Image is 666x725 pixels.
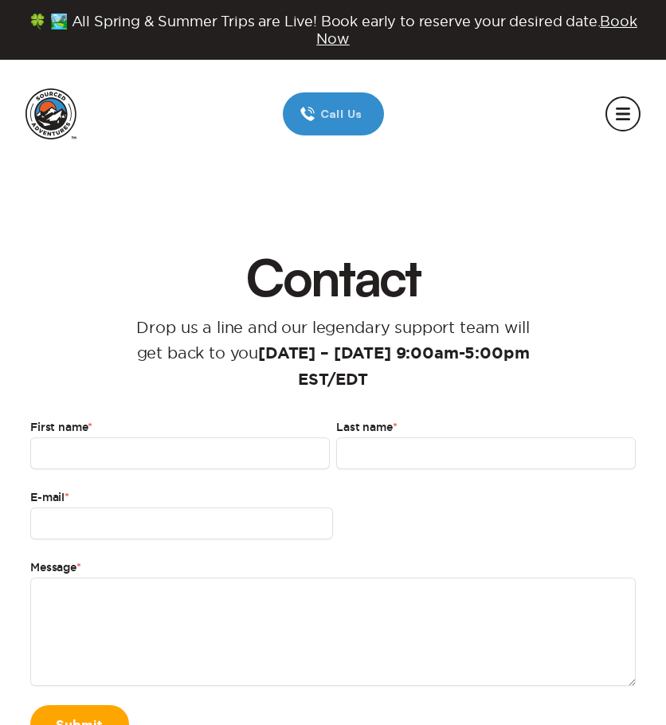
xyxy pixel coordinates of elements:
h1: Contact [230,251,436,302]
span: 🍀 🏞️ All Spring & Summer Trips are Live! Book early to reserve your desired date. [16,13,650,47]
label: E-mail [30,488,333,507]
label: First name [30,418,330,437]
strong: [DATE] – [DATE] 9:00am-5:00pm EST/EDT [258,346,529,388]
span: Call Us [315,105,367,123]
button: mobile menu [605,96,641,131]
span: Book Now [316,14,637,46]
label: Message [30,558,636,578]
img: Sourced Adventures company logo [25,88,76,139]
p: Drop us a line and our legendary support team will get back to you [112,315,554,393]
label: Last name [336,418,636,437]
a: Call Us [283,92,384,135]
